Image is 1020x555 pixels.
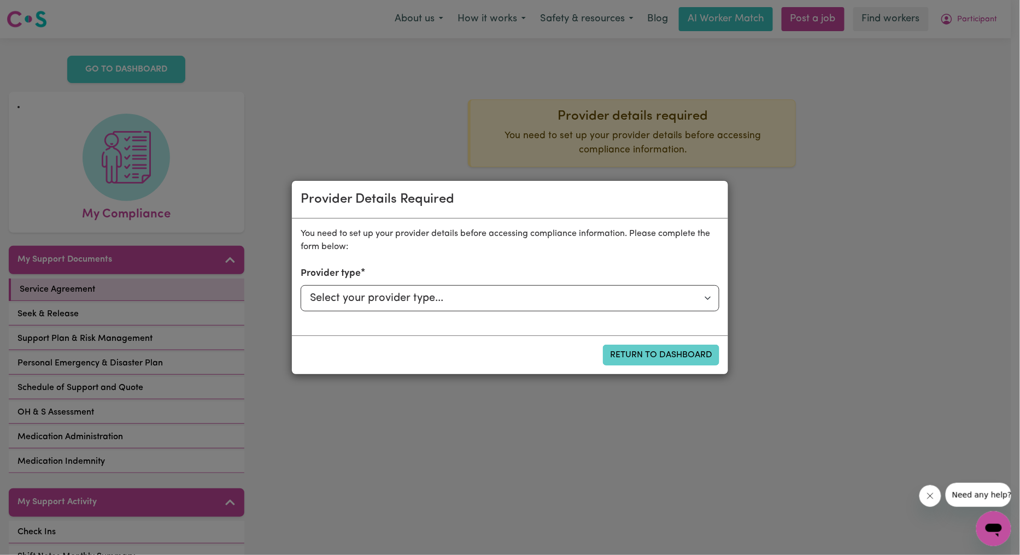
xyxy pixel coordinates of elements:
div: Provider Details Required [301,190,454,209]
iframe: Button to launch messaging window [976,511,1011,546]
iframe: Message from company [946,483,1011,507]
iframe: Close message [919,485,941,507]
button: Return to Dashboard [603,345,719,365]
label: Provider type [301,267,361,281]
p: You need to set up your provider details before accessing compliance information. Please complete... [301,227,719,253]
span: Need any help? [7,8,66,16]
